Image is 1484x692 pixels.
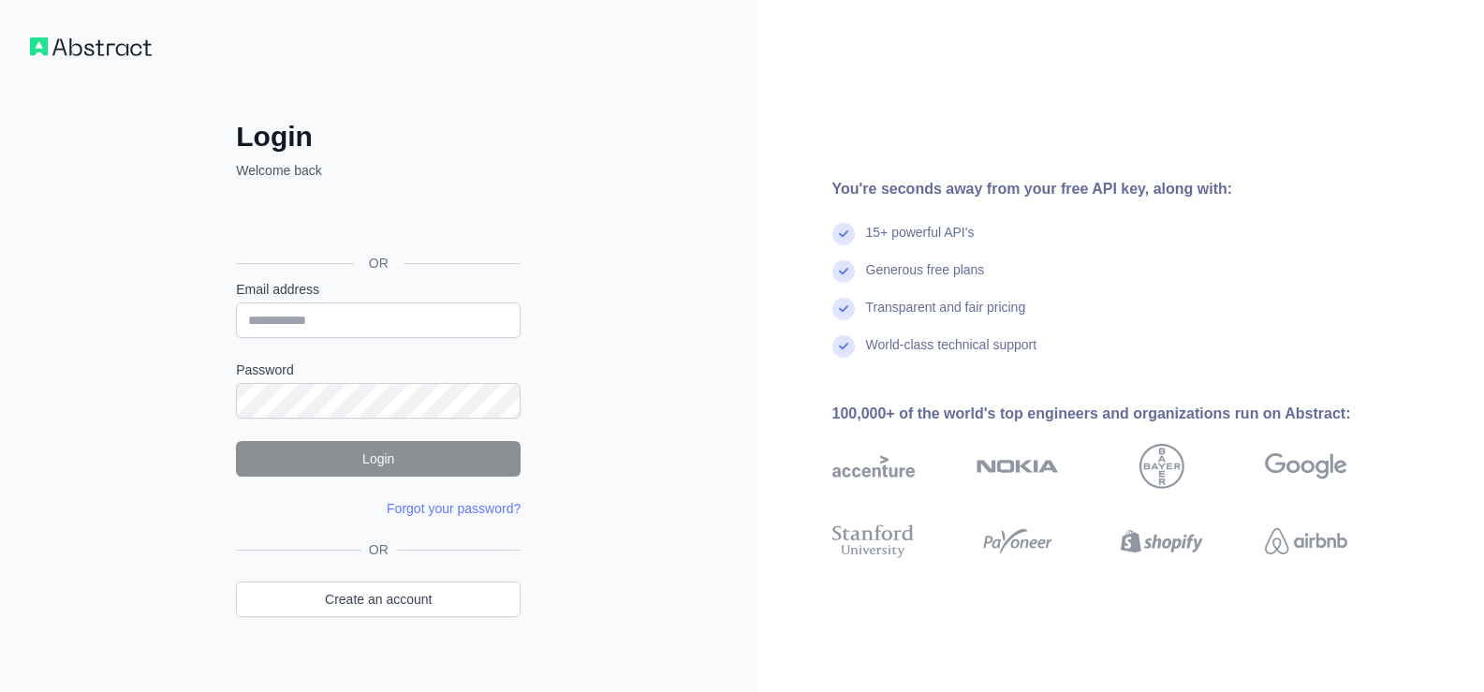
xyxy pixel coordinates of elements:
[236,120,521,154] h2: Login
[832,260,855,283] img: check mark
[236,361,521,379] label: Password
[832,335,855,358] img: check mark
[832,223,855,245] img: check mark
[832,403,1407,425] div: 100,000+ of the world's top engineers and organizations run on Abstract:
[977,521,1059,562] img: payoneer
[1265,521,1347,562] img: airbnb
[236,582,521,617] a: Create an account
[832,298,855,320] img: check mark
[236,280,521,299] label: Email address
[1265,444,1347,489] img: google
[832,178,1407,200] div: You're seconds away from your free API key, along with:
[866,260,985,298] div: Generous free plans
[866,223,975,260] div: 15+ powerful API's
[354,254,404,272] span: OR
[866,335,1037,373] div: World-class technical support
[977,444,1059,489] img: nokia
[1139,444,1184,489] img: bayer
[236,441,521,477] button: Login
[832,444,915,489] img: accenture
[832,521,915,562] img: stanford university
[227,200,526,242] iframe: Sign in with Google Button
[236,161,521,180] p: Welcome back
[1121,521,1203,562] img: shopify
[30,37,152,56] img: Workflow
[361,540,396,559] span: OR
[866,298,1026,335] div: Transparent and fair pricing
[387,501,521,516] a: Forgot your password?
